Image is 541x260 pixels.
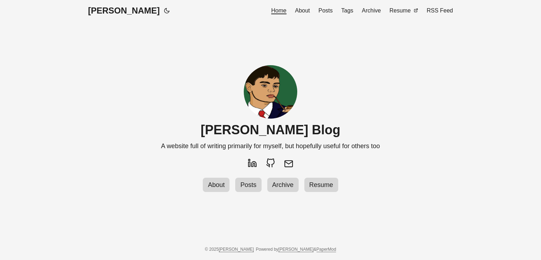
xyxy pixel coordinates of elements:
span: Posts [237,181,259,188]
span: About [205,181,227,188]
a: [PERSON_NAME] [278,247,314,252]
h1: [PERSON_NAME] Blog [201,122,340,137]
span: A website full of writing primarily for myself, but hopefully useful for others too [161,141,380,151]
a: Archive [267,178,299,192]
span: Home [271,7,287,14]
span: © 2025 [205,247,254,252]
a: About [203,178,230,192]
a: [PERSON_NAME] [219,247,254,252]
span: Archive [269,181,297,188]
span: Tags [341,7,354,14]
span: RSS Feed [427,7,453,14]
a: Resume [304,178,338,192]
span: Archive [362,7,381,14]
a: PaperMod [316,247,336,252]
span: About [295,7,310,14]
span: Powered by & [256,247,336,252]
a: Posts [235,178,261,192]
img: profile image [244,65,297,119]
span: Resume [306,181,336,188]
span: Posts [319,7,333,14]
span: Resume [390,7,411,14]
